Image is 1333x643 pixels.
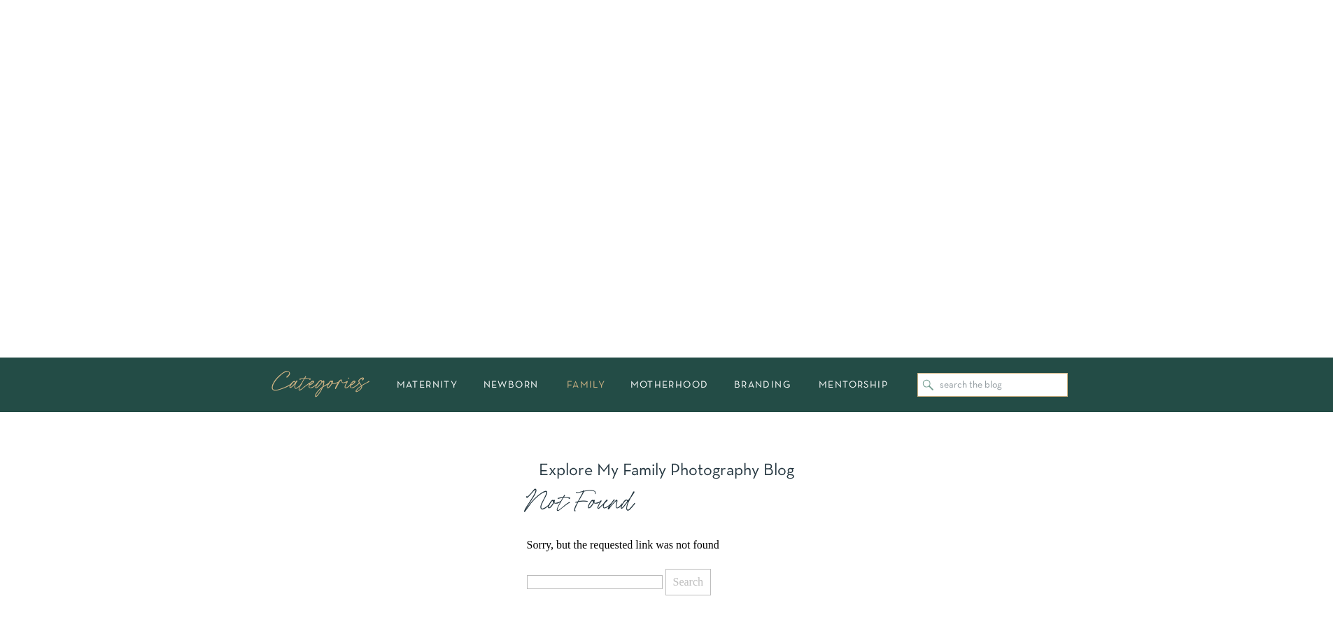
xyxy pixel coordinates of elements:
a: motherhood [624,381,715,389]
h1: Not Found [527,485,807,518]
h1: Explore My Family Photography Blog [533,460,801,480]
a: newborn [473,381,549,389]
a: mentorship [810,381,897,389]
a: maternity [391,381,464,389]
a: branding [724,381,801,389]
p: Categories [271,369,378,400]
input: Search [665,569,712,595]
input: search the blog [940,380,1061,390]
a: family [558,381,614,389]
p: Sorry, but the requested link was not found [527,539,807,551]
